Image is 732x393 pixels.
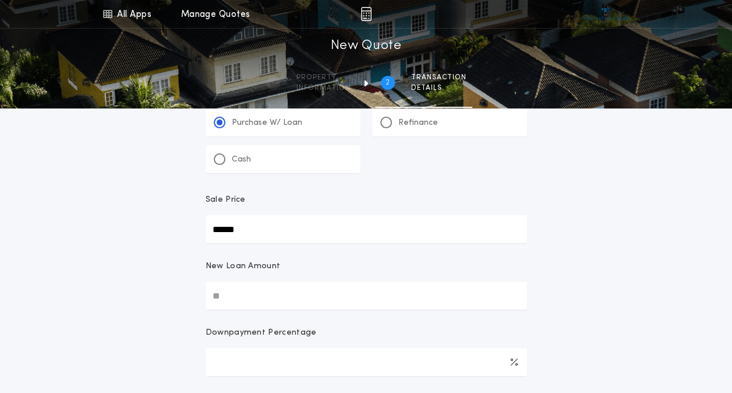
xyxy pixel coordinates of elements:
[411,83,466,93] span: details
[206,194,246,206] p: Sale Price
[398,117,438,129] p: Refinance
[296,83,351,93] span: information
[206,261,281,272] p: New Loan Amount
[206,215,527,243] input: Sale Price
[206,348,527,376] input: Downpayment Percentage
[411,73,466,82] span: Transaction
[206,282,527,310] input: New Loan Amount
[584,8,627,20] img: vs-icon
[330,37,401,55] h1: New Quote
[232,117,302,129] p: Purchase W/ Loan
[386,78,390,87] h2: 2
[296,73,351,82] span: Property
[232,154,251,166] p: Cash
[360,7,372,21] img: img
[206,327,317,339] p: Downpayment Percentage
